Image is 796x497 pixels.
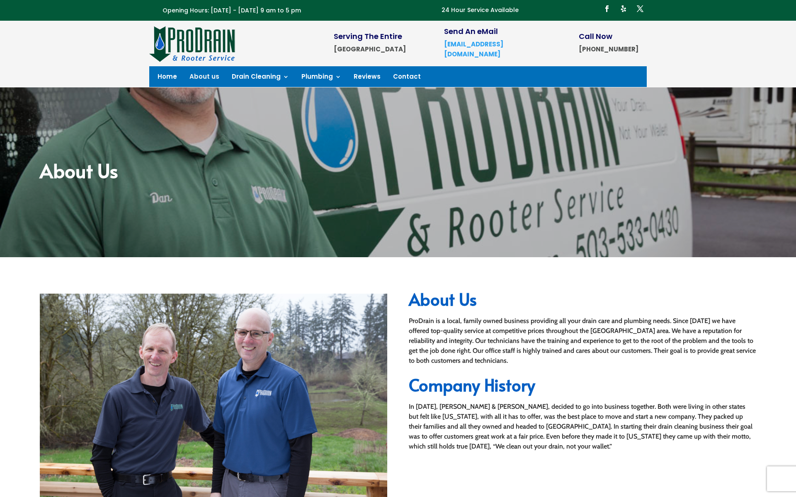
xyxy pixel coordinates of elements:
[409,376,756,397] h2: Company History
[301,74,341,83] a: Plumbing
[393,74,421,83] a: Contact
[354,74,381,83] a: Reviews
[579,31,612,41] span: Call Now
[600,2,614,15] a: Follow on Facebook
[633,2,647,15] a: Follow on X
[232,74,289,83] a: Drain Cleaning
[444,40,503,58] a: [EMAIL_ADDRESS][DOMAIN_NAME]
[158,74,177,83] a: Home
[40,161,756,184] h2: About Us
[409,402,756,451] div: In [DATE], [PERSON_NAME] & [PERSON_NAME], decided to go into business together. Both were living ...
[409,291,756,311] h2: About Us
[149,25,236,62] img: site-logo-100h
[189,74,219,83] a: About us
[579,45,638,53] strong: [PHONE_NUMBER]
[334,45,406,53] strong: [GEOGRAPHIC_DATA]
[442,5,519,15] p: 24 Hour Service Available
[334,31,402,41] span: Serving The Entire
[163,6,301,14] span: Opening Hours: [DATE] - [DATE] 9 am to 5 pm
[617,2,630,15] a: Follow on Yelp
[444,26,498,36] span: Send An eMail
[409,316,756,366] div: ProDrain is a local, family owned business providing all your drain care and plumbing needs. Sinc...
